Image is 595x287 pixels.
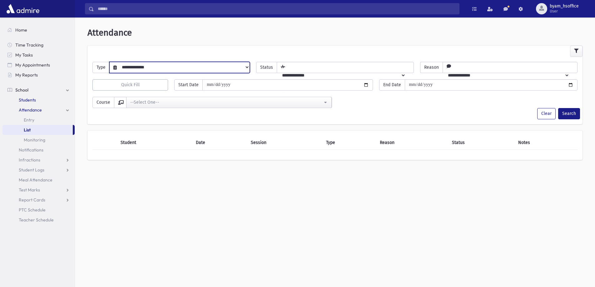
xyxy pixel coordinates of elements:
[2,135,75,145] a: Monitoring
[192,136,247,150] th: Date
[2,70,75,80] a: My Reports
[2,115,75,125] a: Entry
[24,117,34,123] span: Entry
[256,62,277,73] span: Status
[19,107,42,113] span: Attendance
[2,50,75,60] a: My Tasks
[2,125,73,135] a: List
[15,62,50,68] span: My Appointments
[15,52,33,58] span: My Tasks
[376,136,448,150] th: Reason
[2,165,75,175] a: Student Logs
[2,95,75,105] a: Students
[247,136,322,150] th: Session
[2,145,75,155] a: Notifications
[558,108,580,119] button: Search
[15,27,27,33] span: Home
[19,197,45,203] span: Report Cards
[2,60,75,70] a: My Appointments
[126,97,332,108] button: --Select One--
[19,177,52,183] span: Meal Attendance
[19,147,43,153] span: Notifications
[15,72,38,78] span: My Reports
[24,127,31,133] span: List
[2,195,75,205] a: Report Cards
[19,217,54,223] span: Teacher Schedule
[448,136,514,150] th: Status
[2,185,75,195] a: Test Marks
[87,27,132,38] span: Attendance
[2,175,75,185] a: Meal Attendance
[92,79,168,91] button: Quick Fill
[2,40,75,50] a: Time Tracking
[15,87,28,93] span: School
[19,207,46,213] span: PTC Schedule
[92,62,110,73] span: Type
[121,82,140,87] span: Quick Fill
[19,187,40,193] span: Test Marks
[2,105,75,115] a: Attendance
[2,85,75,95] a: School
[379,79,405,91] span: End Date
[19,97,36,103] span: Students
[19,157,40,163] span: Infractions
[420,62,443,73] span: Reason
[5,2,41,15] img: AdmirePro
[550,4,579,9] span: byam_hsoffice
[514,136,578,150] th: Notes
[130,99,323,106] div: --Select One--
[15,42,43,48] span: Time Tracking
[94,3,459,14] input: Search
[2,155,75,165] a: Infractions
[19,167,44,173] span: Student Logs
[537,108,556,119] button: Clear
[117,136,192,150] th: Student
[24,137,45,143] span: Monitoring
[174,79,203,91] span: Start Date
[92,97,114,108] span: Course
[2,25,75,35] a: Home
[322,136,376,150] th: Type
[550,9,579,14] span: User
[2,215,75,225] a: Teacher Schedule
[2,205,75,215] a: PTC Schedule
